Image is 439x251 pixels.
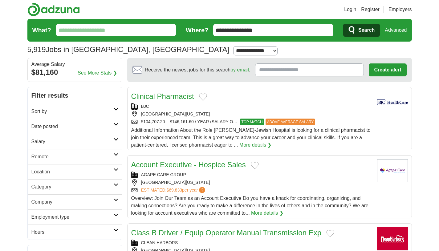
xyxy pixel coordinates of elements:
a: ESTIMATED:$69,833per year? [141,187,207,193]
label: What? [32,26,51,35]
a: Login [344,6,356,13]
button: Create alert [369,63,406,76]
div: [GEOGRAPHIC_DATA][US_STATE] [131,111,372,117]
a: Register [361,6,380,13]
a: Remote [28,149,122,164]
a: Salary [28,134,122,149]
a: Class B Driver / Equip Operator Manual Transmission Exp [131,229,322,237]
div: $81,160 [31,67,118,78]
a: More details ❯ [239,141,272,149]
button: Add to favorite jobs [251,162,259,169]
span: Overview: Join Our Team as an Account Executive Do you have a knack for coordinating, organizing,... [131,196,369,216]
a: AGAPE CARE GROUP [141,172,186,177]
a: Company [28,194,122,209]
span: ? [199,187,205,193]
img: Clean Harbors logo [377,227,408,250]
a: Employment type [28,209,122,225]
a: Advanced [385,24,407,36]
div: [GEOGRAPHIC_DATA][US_STATE] [131,179,372,186]
h2: Category [31,183,114,191]
a: See More Stats ❯ [78,69,117,77]
h2: Company [31,198,114,206]
h2: Filter results [28,87,122,104]
span: Receive the newest jobs for this search : [145,66,250,74]
a: by email [230,67,249,72]
a: Account Executive - Hospice Sales [131,160,246,169]
div: $104,707.20 – $146,161.60 / YEAR (SALARY O… [131,119,372,125]
h1: Jobs in [GEOGRAPHIC_DATA], [GEOGRAPHIC_DATA] [27,45,230,54]
h2: Employment type [31,213,114,221]
span: TOP MATCH [240,119,264,125]
h2: Date posted [31,123,114,130]
a: Employers [388,6,412,13]
h2: Hours [31,229,114,236]
h2: Remote [31,153,114,160]
img: BJC HealthCare logo [377,91,408,114]
img: Agape Care Group logo [377,159,408,182]
a: Category [28,179,122,194]
span: ABOVE AVERAGE SALARY [266,119,315,125]
a: Sort by [28,104,122,119]
span: 5,919 [27,44,46,55]
h2: Sort by [31,108,114,115]
button: Search [343,24,380,37]
a: BJC [141,104,149,109]
a: Hours [28,225,122,240]
a: Location [28,164,122,179]
span: $69,833 [166,188,182,192]
h2: Location [31,168,114,176]
span: Additional Information About the Role [PERSON_NAME]-Jewish Hospital is looking for a clinical pha... [131,128,371,148]
a: Clinical Pharmacist [131,92,194,100]
img: Adzuna logo [27,2,80,16]
div: Average Salary [31,62,118,67]
a: CLEAN HARBORS [141,240,178,245]
button: Add to favorite jobs [326,230,334,237]
label: Where? [186,26,208,35]
h2: Salary [31,138,114,145]
a: Date posted [28,119,122,134]
a: More details ❯ [251,209,283,217]
span: Search [358,24,375,36]
button: Add to favorite jobs [199,93,207,101]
